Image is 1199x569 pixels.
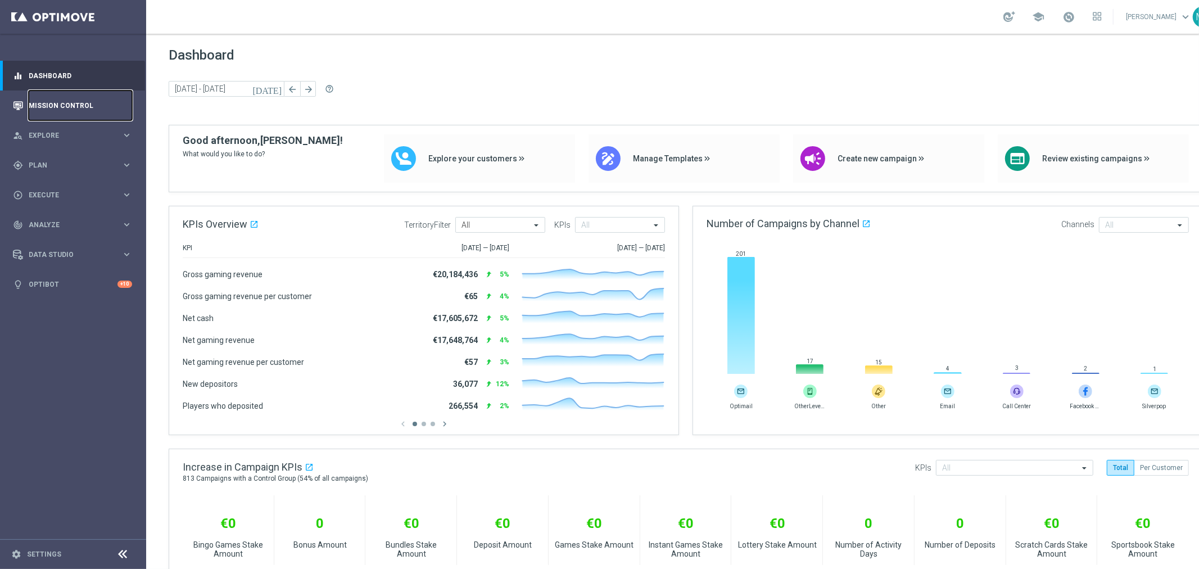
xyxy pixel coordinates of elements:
button: Mission Control [12,101,133,110]
button: equalizer Dashboard [12,71,133,80]
i: equalizer [13,71,23,81]
button: lightbulb Optibot +10 [12,280,133,289]
i: gps_fixed [13,160,23,170]
div: Optibot [13,269,132,299]
a: [PERSON_NAME]keyboard_arrow_down [1125,8,1193,25]
i: track_changes [13,220,23,230]
i: lightbulb [13,279,23,290]
button: play_circle_outline Execute keyboard_arrow_right [12,191,133,200]
button: gps_fixed Plan keyboard_arrow_right [12,161,133,170]
div: Explore [13,130,121,141]
div: Analyze [13,220,121,230]
a: Settings [27,551,61,558]
span: Explore [29,132,121,139]
span: Plan [29,162,121,169]
span: keyboard_arrow_down [1179,11,1192,23]
i: play_circle_outline [13,190,23,200]
div: Mission Control [13,91,132,120]
i: keyboard_arrow_right [121,130,132,141]
div: Data Studio [13,250,121,260]
i: keyboard_arrow_right [121,189,132,200]
div: Plan [13,160,121,170]
span: school [1032,11,1044,23]
div: Execute [13,190,121,200]
i: keyboard_arrow_right [121,219,132,230]
a: Optibot [29,269,117,299]
i: person_search [13,130,23,141]
div: +10 [117,281,132,288]
span: Execute [29,192,121,198]
i: settings [11,549,21,559]
button: Data Studio keyboard_arrow_right [12,250,133,259]
button: track_changes Analyze keyboard_arrow_right [12,220,133,229]
i: keyboard_arrow_right [121,160,132,170]
a: Mission Control [29,91,132,120]
button: person_search Explore keyboard_arrow_right [12,131,133,140]
div: Dashboard [13,61,132,91]
a: Dashboard [29,61,132,91]
span: Analyze [29,222,121,228]
span: Data Studio [29,251,121,258]
i: keyboard_arrow_right [121,249,132,260]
